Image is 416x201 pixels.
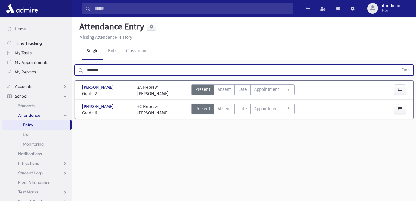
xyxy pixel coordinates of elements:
[18,151,42,156] span: Notifications
[2,91,72,101] a: School
[23,132,29,137] span: List
[77,22,144,32] h5: Attendance Entry
[2,58,72,67] a: My Appointments
[18,170,43,175] span: Student Logs
[238,86,247,93] span: Late
[15,69,36,75] span: My Reports
[15,40,42,46] span: Time Tracking
[2,120,70,130] a: Entry
[195,106,210,112] span: Present
[15,60,48,65] span: My Appointments
[82,43,103,60] a: Single
[218,106,231,112] span: Absent
[254,86,279,93] span: Appointment
[2,67,72,77] a: My Reports
[18,180,51,185] span: Meal Attendance
[380,8,400,13] span: User
[18,189,39,195] span: Test Marks
[23,122,33,127] span: Entry
[2,178,72,187] a: Meal Attendance
[15,93,27,99] span: School
[380,4,400,8] span: bfriedman
[15,26,26,31] span: Home
[103,43,121,60] a: Bulk
[254,106,279,112] span: Appointment
[15,84,32,89] span: Accounts
[77,35,132,40] a: Missing Attendance History
[82,84,115,91] span: [PERSON_NAME]
[195,86,210,93] span: Present
[2,48,72,58] a: My Tasks
[79,35,132,40] u: Missing Attendance History
[2,24,72,34] a: Home
[18,103,35,108] span: Students
[2,82,72,91] a: Accounts
[137,84,169,97] div: 2A Hebrew [PERSON_NAME]
[191,103,295,116] div: AttTypes
[2,149,72,158] a: Notifications
[137,103,169,116] div: 6C Hebrew [PERSON_NAME]
[82,110,131,116] span: Grade 6
[5,2,39,14] img: AdmirePro
[15,50,32,55] span: My Tasks
[2,187,72,197] a: Test Marks
[82,103,115,110] span: [PERSON_NAME]
[2,139,72,149] a: Monitoring
[2,130,72,139] a: List
[91,3,293,14] input: Search
[191,84,295,97] div: AttTypes
[2,158,72,168] a: Infractions
[238,106,247,112] span: Late
[23,141,44,147] span: Monitoring
[18,160,39,166] span: Infractions
[2,110,72,120] a: Attendance
[2,101,72,110] a: Students
[398,65,413,75] button: Find
[2,168,72,178] a: Student Logs
[18,112,40,118] span: Attendance
[82,91,131,97] span: Grade 2
[218,86,231,93] span: Absent
[2,38,72,48] a: Time Tracking
[121,43,151,60] a: Classroom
